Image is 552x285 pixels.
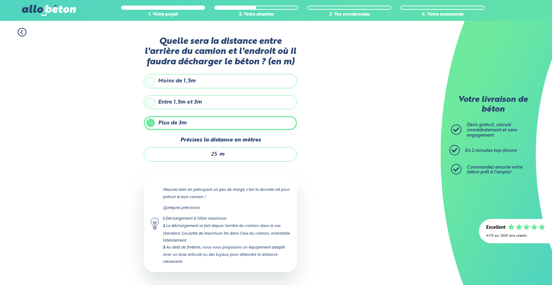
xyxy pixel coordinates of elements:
strong: 3. [163,246,166,250]
label: Entre 1,5m et 3m [144,95,297,109]
strong: 1. [163,217,165,221]
div: 2. Votre chantier [214,12,298,17]
label: Moins de 1,5m [144,74,297,88]
div: Le déchargement se fait depuis l'arrière du camion dans le cas standard. Goulotte de maximum 3m d... [163,222,290,244]
p: Quelques précisions [163,204,290,211]
div: Au delà de 3mètres, nous vous proposons un équipement adapté avec un bras articulé ou des tuyaux ... [163,244,290,265]
div: 3. Vos coordonnées [308,12,392,17]
div: Déchargement à 100m maximum [163,215,290,222]
label: Plus de 3m [144,116,297,130]
strong: 2. [163,224,166,228]
label: Précisez la distance en mètres [144,137,297,143]
div: 1. Votre projet [121,12,205,17]
img: allobéton [22,5,76,16]
span: m [219,151,224,157]
input: 0 [151,151,218,158]
label: Quelle sera la distance entre l'arrière du camion et l'endroit où il faudra décharger le béton ? ... [144,36,297,67]
div: 4. Votre commande [401,12,484,17]
iframe: Help widget launcher [490,258,544,277]
p: Mesurez bien en prévoyant un peu de marge, c'est la donnée clé pour prévoir le bon camion ! [163,186,290,200]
